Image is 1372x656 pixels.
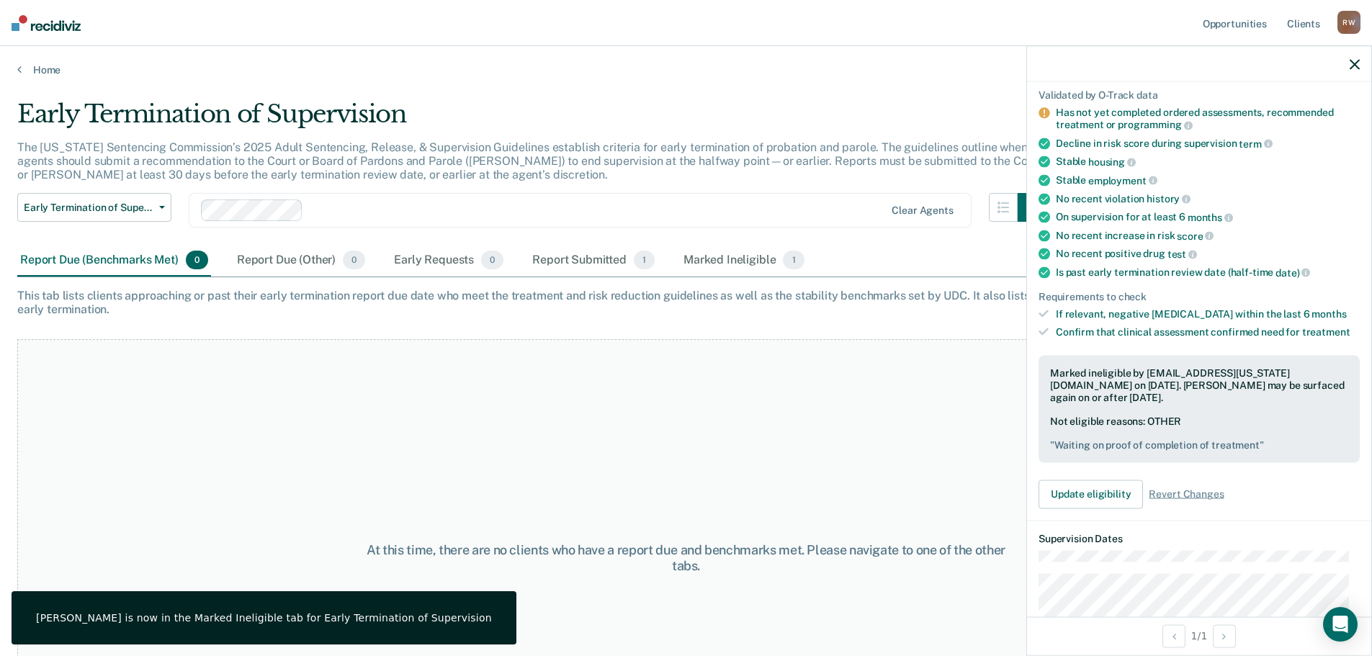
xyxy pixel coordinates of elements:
span: history [1147,193,1191,205]
button: Update eligibility [1039,480,1143,508]
div: No recent increase in risk [1056,229,1360,242]
img: Recidiviz [12,15,81,31]
div: Validated by O-Track data [1039,89,1360,101]
div: No recent positive drug [1056,248,1360,261]
div: At this time, there are no clients who have a report due and benchmarks met. Please navigate to o... [352,542,1021,573]
div: If relevant, negative [MEDICAL_DATA] within the last 6 [1056,308,1360,320]
div: Requirements to check [1039,290,1360,302]
div: Early Requests [391,245,506,277]
span: Revert Changes [1149,488,1224,500]
p: The [US_STATE] Sentencing Commission’s 2025 Adult Sentencing, Release, & Supervision Guidelines e... [17,140,1042,181]
dt: Supervision Dates [1039,532,1360,544]
a: Home [17,63,1355,76]
div: Report Due (Benchmarks Met) [17,245,211,277]
div: Decline in risk score during supervision [1056,137,1360,150]
span: 0 [343,251,365,269]
button: Next Opportunity [1213,624,1236,647]
span: 0 [186,251,208,269]
span: Early Termination of Supervision [24,202,153,214]
span: months [1188,212,1233,223]
span: 1 [634,251,655,269]
div: Early Termination of Supervision [17,99,1046,140]
div: No recent violation [1056,192,1360,205]
div: Report Due (Other) [234,245,368,277]
span: score [1177,230,1214,241]
span: treatment [1302,326,1350,338]
div: Stable [1056,174,1360,187]
div: Has not yet completed ordered assessments, recommended treatment or programming [1056,107,1360,131]
div: 1 / 1 [1027,616,1371,655]
span: test [1167,248,1197,260]
div: [PERSON_NAME] is now in the Marked Ineligible tab for Early Termination of Supervision [36,611,492,624]
div: This tab lists clients approaching or past their early termination report due date who meet the t... [17,289,1355,316]
div: Stable [1056,156,1360,169]
pre: " Waiting on proof of completion of treatment " [1050,439,1348,451]
span: 1 [783,251,804,269]
div: Confirm that clinical assessment confirmed need for [1056,326,1360,338]
div: Marked ineligible by [EMAIL_ADDRESS][US_STATE][DOMAIN_NAME] on [DATE]. [PERSON_NAME] may be surfa... [1050,367,1348,403]
div: On supervision for at least 6 [1056,211,1360,224]
span: housing [1088,156,1136,168]
div: R W [1337,11,1360,34]
div: Is past early termination review date (half-time [1056,266,1360,279]
span: 0 [481,251,503,269]
div: Open Intercom Messenger [1323,607,1358,642]
span: term [1239,138,1272,149]
div: Clear agents [892,205,953,217]
button: Previous Opportunity [1162,624,1185,647]
div: Not eligible reasons: OTHER [1050,415,1348,451]
div: Marked Ineligible [681,245,807,277]
div: Report Submitted [529,245,658,277]
span: months [1312,308,1346,320]
span: date) [1275,266,1310,278]
span: employment [1088,174,1157,186]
